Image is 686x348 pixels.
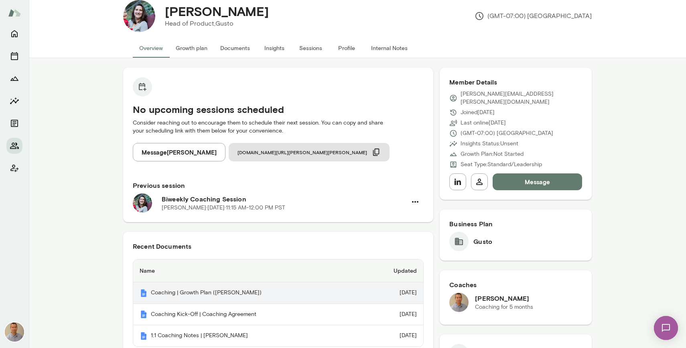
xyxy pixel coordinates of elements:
span: [DOMAIN_NAME][URL][PERSON_NAME][PERSON_NAME] [237,149,367,155]
button: [DOMAIN_NAME][URL][PERSON_NAME][PERSON_NAME] [229,143,390,161]
th: 1:1 Coaching Notes | [PERSON_NAME] [133,325,362,346]
p: Head of Product, Gusto [165,19,269,28]
td: [DATE] [362,304,424,326]
h6: Recent Documents [133,241,424,251]
img: Kevin Au [5,322,24,342]
h4: [PERSON_NAME] [165,4,269,19]
button: Message [493,173,582,190]
button: Insights [6,93,22,109]
h6: Previous session [133,181,424,190]
p: Consider reaching out to encourage them to schedule their next session. You can copy and share yo... [133,119,424,135]
h6: Biweekly Coaching Session [162,194,407,204]
p: Coaching for 5 months [475,303,533,311]
p: Joined [DATE] [461,109,495,117]
button: Documents [214,38,256,58]
img: Kevin Au [449,293,469,312]
td: [DATE] [362,282,424,304]
button: Overview [133,38,169,58]
button: Documents [6,115,22,131]
p: Last online [DATE] [461,119,506,127]
h6: Coaches [449,280,582,290]
th: Coaching | Growth Plan ([PERSON_NAME]) [133,282,362,304]
th: Updated [362,259,424,282]
p: [PERSON_NAME] · [DATE] · 11:15 AM-12:00 PM PST [162,204,285,212]
button: Growth Plan [6,70,22,86]
button: Message[PERSON_NAME] [133,143,225,161]
button: Members [6,138,22,154]
h6: Gusto [473,237,492,246]
p: [PERSON_NAME][EMAIL_ADDRESS][PERSON_NAME][DOMAIN_NAME] [461,90,582,106]
img: Mento [140,332,148,340]
img: Mento [8,5,21,20]
h5: No upcoming sessions scheduled [133,103,424,116]
p: Growth Plan: Not Started [461,150,524,158]
img: Mento [140,289,148,297]
button: Sessions [292,38,329,58]
button: Growth plan [169,38,214,58]
th: Name [133,259,362,282]
button: Internal Notes [365,38,414,58]
p: (GMT-07:00) [GEOGRAPHIC_DATA] [461,129,553,137]
p: Seat Type: Standard/Leadership [461,161,542,169]
h6: Business Plan [449,219,582,229]
p: Insights Status: Unsent [461,140,518,148]
p: (GMT-07:00) [GEOGRAPHIC_DATA] [475,11,592,21]
td: [DATE] [362,325,424,346]
button: Sessions [6,48,22,64]
img: Mento [140,310,148,318]
button: Client app [6,160,22,176]
button: Profile [329,38,365,58]
h6: Member Details [449,77,582,87]
button: Insights [256,38,292,58]
th: Coaching Kick-Off | Coaching Agreement [133,304,362,326]
h6: [PERSON_NAME] [475,294,533,303]
button: Home [6,26,22,42]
